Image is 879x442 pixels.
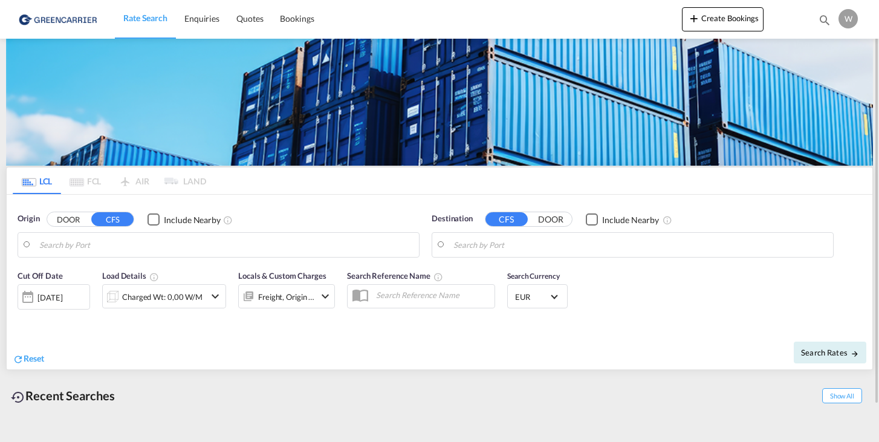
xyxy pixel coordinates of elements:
img: 1378a7308afe11ef83610d9e779c6b34.png [18,5,100,33]
div: Include Nearby [602,214,659,226]
button: CFS [91,212,134,226]
div: W [838,9,858,28]
div: icon-magnify [818,13,831,31]
md-icon: icon-magnify [818,13,831,27]
md-icon: icon-arrow-right [851,349,859,358]
button: CFS [485,212,528,226]
md-icon: icon-chevron-down [208,289,222,304]
md-tab-item: LCL [13,167,61,194]
input: Search by Port [39,236,413,254]
span: Show All [822,388,862,403]
button: Search Ratesicon-arrow-right [794,342,866,363]
span: Rate Search [123,13,167,23]
md-pagination-wrapper: Use the left and right arrow keys to navigate between tabs [13,167,206,194]
div: [DATE] [18,284,90,310]
div: icon-refreshReset [13,353,44,366]
button: DOOR [530,213,572,227]
div: Charged Wt: 0,00 W/M [122,288,203,305]
div: Freight Origin Destinationicon-chevron-down [238,284,335,308]
span: Quotes [236,13,263,24]
md-select: Select Currency: € EUREuro [514,288,561,305]
span: Load Details [102,271,159,281]
md-icon: icon-backup-restore [11,390,25,405]
span: Reset [24,353,44,363]
span: Cut Off Date [18,271,63,281]
md-icon: Chargeable Weight [149,272,159,282]
input: Search Reference Name [370,286,495,304]
div: Recent Searches [6,382,120,409]
md-datepicker: Select [18,308,27,325]
md-icon: Unchecked: Ignores neighbouring ports when fetching rates.Checked : Includes neighbouring ports w... [223,215,233,225]
button: icon-plus 400-fgCreate Bookings [682,7,764,31]
div: Origin DOOR CFS Checkbox No InkUnchecked: Ignores neighbouring ports when fetching rates.Checked ... [7,195,872,369]
div: Include Nearby [164,214,221,226]
span: EUR [515,291,549,302]
div: Charged Wt: 0,00 W/Micon-chevron-down [102,284,226,308]
div: Freight Origin Destination [258,288,315,305]
img: GreenCarrierFCL_LCL.png [6,39,873,166]
md-checkbox: Checkbox No Ink [148,213,221,226]
md-icon: icon-plus 400-fg [687,11,701,25]
span: Destination [432,213,473,225]
md-icon: icon-refresh [13,354,24,365]
input: Search by Port [453,236,827,254]
md-icon: Your search will be saved by the below given name [433,272,443,282]
span: Origin [18,213,39,225]
span: Locals & Custom Charges [238,271,326,281]
span: Bookings [280,13,314,24]
span: Search Currency [507,271,560,281]
span: Search Rates [801,348,859,357]
div: [DATE] [37,292,62,303]
span: Enquiries [184,13,219,24]
button: DOOR [47,213,89,227]
md-icon: icon-chevron-down [318,289,332,304]
span: Search Reference Name [347,271,443,281]
md-icon: Unchecked: Ignores neighbouring ports when fetching rates.Checked : Includes neighbouring ports w... [663,215,672,225]
md-checkbox: Checkbox No Ink [586,213,659,226]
